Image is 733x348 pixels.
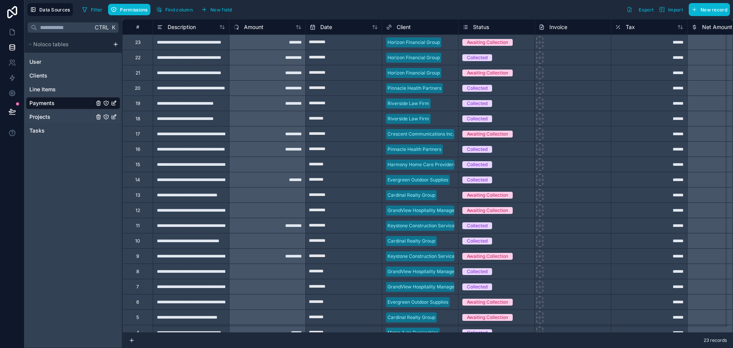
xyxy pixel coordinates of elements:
[320,23,332,31] span: Date
[387,39,440,46] div: Horizon Financial Group
[467,207,508,214] div: Awaiting Collection
[387,70,440,76] div: Horizon Financial Group
[467,176,488,183] div: Collected
[39,7,70,13] span: Data Sources
[136,330,139,336] div: 4
[387,85,441,92] div: Pinnacle Health Partners
[624,3,656,16] button: Export
[387,268,465,275] div: GrandView Hospitality Management
[549,23,567,31] span: Invoice
[626,23,635,31] span: Tax
[387,54,440,61] div: Horizon Financial Group
[467,299,508,306] div: Awaiting Collection
[168,23,196,31] span: Description
[467,131,508,138] div: Awaiting Collection
[387,238,435,244] div: Cardinal Realty Group
[94,23,110,32] span: Ctrl
[387,176,448,183] div: Evergreen Outdoor Supplies
[135,55,140,61] div: 22
[136,299,139,305] div: 6
[136,162,140,168] div: 15
[136,192,140,198] div: 13
[467,329,488,336] div: Collected
[467,314,508,321] div: Awaiting Collection
[135,238,140,244] div: 10
[136,253,139,259] div: 9
[136,223,140,229] div: 11
[136,314,139,320] div: 5
[136,131,140,137] div: 17
[467,192,508,199] div: Awaiting Collection
[136,284,139,290] div: 7
[108,4,153,15] a: Permissions
[473,23,489,31] span: Status
[387,131,454,138] div: Crescent Communications Inc.
[668,7,683,13] span: Import
[467,100,488,107] div: Collected
[136,70,140,76] div: 21
[702,23,732,31] span: Net Amount
[467,161,488,168] div: Collected
[704,337,727,343] span: 23 records
[467,238,488,244] div: Collected
[467,268,488,275] div: Collected
[136,100,140,107] div: 19
[639,7,654,13] span: Export
[135,39,140,45] div: 23
[387,146,441,153] div: Pinnacle Health Partners
[199,4,235,15] button: New field
[387,161,456,168] div: Harmony Home Care Providers
[686,3,730,16] a: New record
[656,3,686,16] button: Import
[467,115,488,122] div: Collected
[467,222,488,229] div: Collected
[244,23,263,31] span: Amount
[387,329,438,336] div: Metro Auto Dealerships
[136,146,140,152] div: 16
[91,7,103,13] span: Filter
[387,253,457,260] div: Keystone Construction Services
[120,7,147,13] span: Permissions
[467,85,488,92] div: Collected
[467,283,488,290] div: Collected
[387,314,435,321] div: Cardinal Realty Group
[387,299,448,306] div: Evergreen Outdoor Supplies
[153,4,195,15] button: Find column
[387,100,429,107] div: Riverside Law Firm
[128,24,147,30] div: #
[135,177,140,183] div: 14
[397,23,411,31] span: Client
[27,3,73,16] button: Data Sources
[467,54,488,61] div: Collected
[111,25,116,30] span: K
[79,4,105,15] button: Filter
[467,39,508,46] div: Awaiting Collection
[210,7,232,13] span: New field
[387,222,457,229] div: Keystone Construction Services
[689,3,730,16] button: New record
[387,192,435,199] div: Cardinal Realty Group
[467,70,508,76] div: Awaiting Collection
[136,269,139,275] div: 8
[467,146,488,153] div: Collected
[136,116,140,122] div: 18
[467,253,508,260] div: Awaiting Collection
[701,7,727,13] span: New record
[387,115,429,122] div: Riverside Law Firm
[165,7,193,13] span: Find column
[108,4,150,15] button: Permissions
[135,85,140,91] div: 20
[136,207,140,214] div: 12
[387,283,465,290] div: GrandView Hospitality Management
[387,207,465,214] div: GrandView Hospitality Management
